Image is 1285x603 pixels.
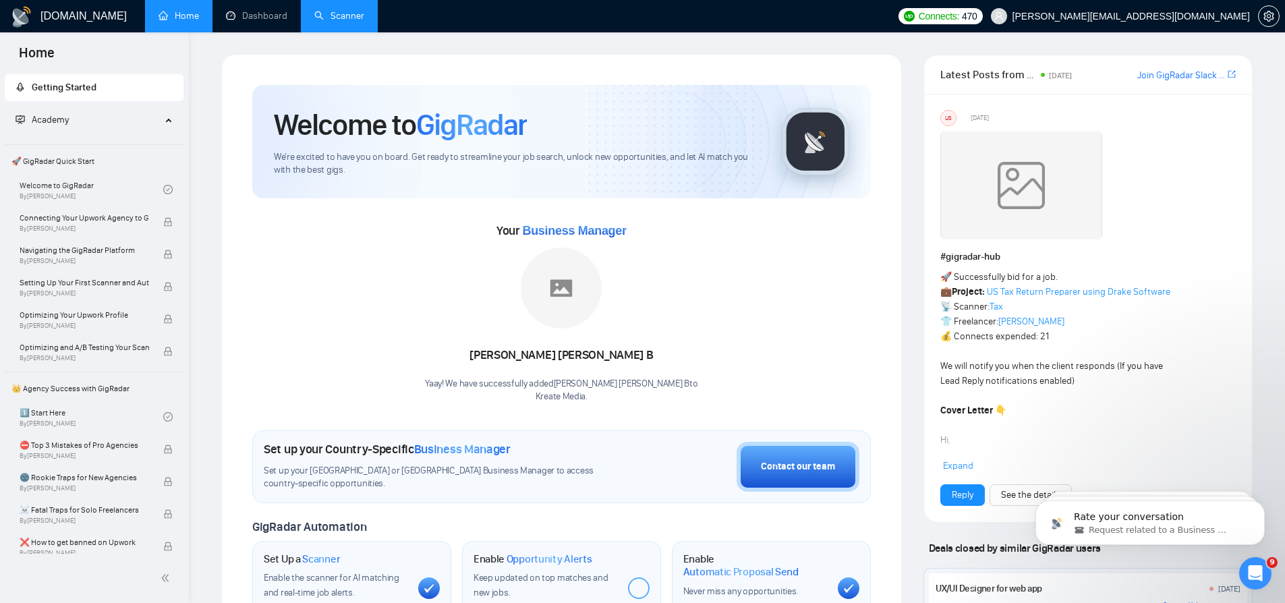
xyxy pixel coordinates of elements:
span: By [PERSON_NAME] [20,517,149,525]
h1: Welcome to [274,107,527,143]
iframe: Intercom live chat [1239,557,1272,590]
span: Business Manager [414,442,511,457]
span: Academy [16,114,69,125]
img: logo [11,6,32,28]
img: gigradar-logo.png [782,108,849,175]
div: [DATE] [1218,583,1240,594]
a: setting [1258,11,1280,22]
span: Getting Started [32,82,96,93]
a: Tax [990,301,1003,312]
span: Home [8,43,65,71]
span: Opportunity Alerts [507,552,592,566]
span: lock [163,509,173,519]
span: By [PERSON_NAME] [20,549,149,557]
span: Navigating the GigRadar Platform [20,243,149,257]
strong: Project: [952,286,985,297]
span: rocket [16,82,25,92]
a: dashboardDashboard [226,10,287,22]
a: UX/UI Designer for web app [936,583,1041,594]
span: By [PERSON_NAME] [20,452,149,460]
span: GigRadar Automation [252,519,366,534]
h1: # gigradar-hub [940,250,1236,264]
span: check-circle [163,412,173,422]
a: US Tax Return Preparer using Drake Software [987,286,1170,297]
span: Your [496,223,627,238]
h1: Set up your Country-Specific [264,442,511,457]
span: Optimizing Your Upwork Profile [20,308,149,322]
a: Welcome to GigRadarBy[PERSON_NAME] [20,175,163,204]
span: 🚀 GigRadar Quick Start [6,148,182,175]
span: fund-projection-screen [16,115,25,124]
span: 9 [1267,557,1278,568]
span: Connects: [919,9,959,24]
span: By [PERSON_NAME] [20,354,149,362]
div: Yaay! We have successfully added [PERSON_NAME] [PERSON_NAME] B to [425,378,697,403]
span: Business Manager [522,224,626,237]
a: homeHome [159,10,199,22]
span: Set up your [GEOGRAPHIC_DATA] or [GEOGRAPHIC_DATA] Business Manager to access country-specific op... [264,465,621,490]
div: [PERSON_NAME] [PERSON_NAME] B [425,344,697,367]
span: Connecting Your Upwork Agency to GigRadar [20,211,149,225]
div: US [941,111,956,125]
span: Setting Up Your First Scanner and Auto-Bidder [20,276,149,289]
span: [DATE] [971,112,989,124]
a: Reply [952,488,973,502]
span: Latest Posts from the GigRadar Community [940,66,1037,83]
span: GigRadar [416,107,527,143]
span: lock [163,444,173,454]
span: [DATE] [1049,71,1072,80]
span: lock [163,347,173,356]
span: 470 [962,9,977,24]
img: weqQh+iSagEgQAAAABJRU5ErkJggg== [940,132,1102,239]
li: Getting Started [5,74,183,101]
a: searchScanner [314,10,364,22]
span: Keep updated on top matches and new jobs. [474,572,608,598]
a: export [1228,68,1236,81]
span: Expand [943,460,973,471]
span: ☠️ Fatal Traps for Solo Freelancers [20,503,149,517]
div: Contact our team [761,459,835,474]
span: Never miss any opportunities. [683,585,798,597]
span: ⛔ Top 3 Mistakes of Pro Agencies [20,438,149,452]
a: [PERSON_NAME] [998,316,1064,327]
h1: Enable [474,552,592,566]
button: Contact our team [737,442,859,492]
span: By [PERSON_NAME] [20,257,149,265]
span: We're excited to have you on board. Get ready to streamline your job search, unlock new opportuni... [274,151,760,177]
span: lock [163,314,173,324]
span: Automatic Proposal Send [683,565,799,579]
iframe: Intercom notifications message [1015,472,1285,567]
button: Reply [940,484,985,506]
span: Deals closed by similar GigRadar users [923,536,1106,560]
span: Optimizing and A/B Testing Your Scanner for Better Results [20,341,149,354]
span: By [PERSON_NAME] [20,322,149,330]
img: upwork-logo.png [904,11,915,22]
p: Kreate Media . [425,391,697,403]
span: By [PERSON_NAME] [20,289,149,297]
img: placeholder.png [521,248,602,328]
a: See the details [1001,488,1060,502]
a: Join GigRadar Slack Community [1137,68,1225,83]
button: See the details [990,484,1072,506]
span: Academy [32,114,69,125]
span: Enable the scanner for AI matching and real-time job alerts. [264,572,399,598]
a: 1️⃣ Start HereBy[PERSON_NAME] [20,402,163,432]
span: lock [163,250,173,259]
h1: Set Up a [264,552,340,566]
span: lock [163,477,173,486]
span: By [PERSON_NAME] [20,484,149,492]
span: double-left [161,571,174,585]
span: 🌚 Rookie Traps for New Agencies [20,471,149,484]
span: ❌ How to get banned on Upwork [20,536,149,549]
h1: Enable [683,552,827,579]
span: Scanner [302,552,340,566]
span: 👑 Agency Success with GigRadar [6,375,182,402]
span: lock [163,282,173,291]
span: lock [163,542,173,551]
span: user [994,11,1004,21]
span: By [PERSON_NAME] [20,225,149,233]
